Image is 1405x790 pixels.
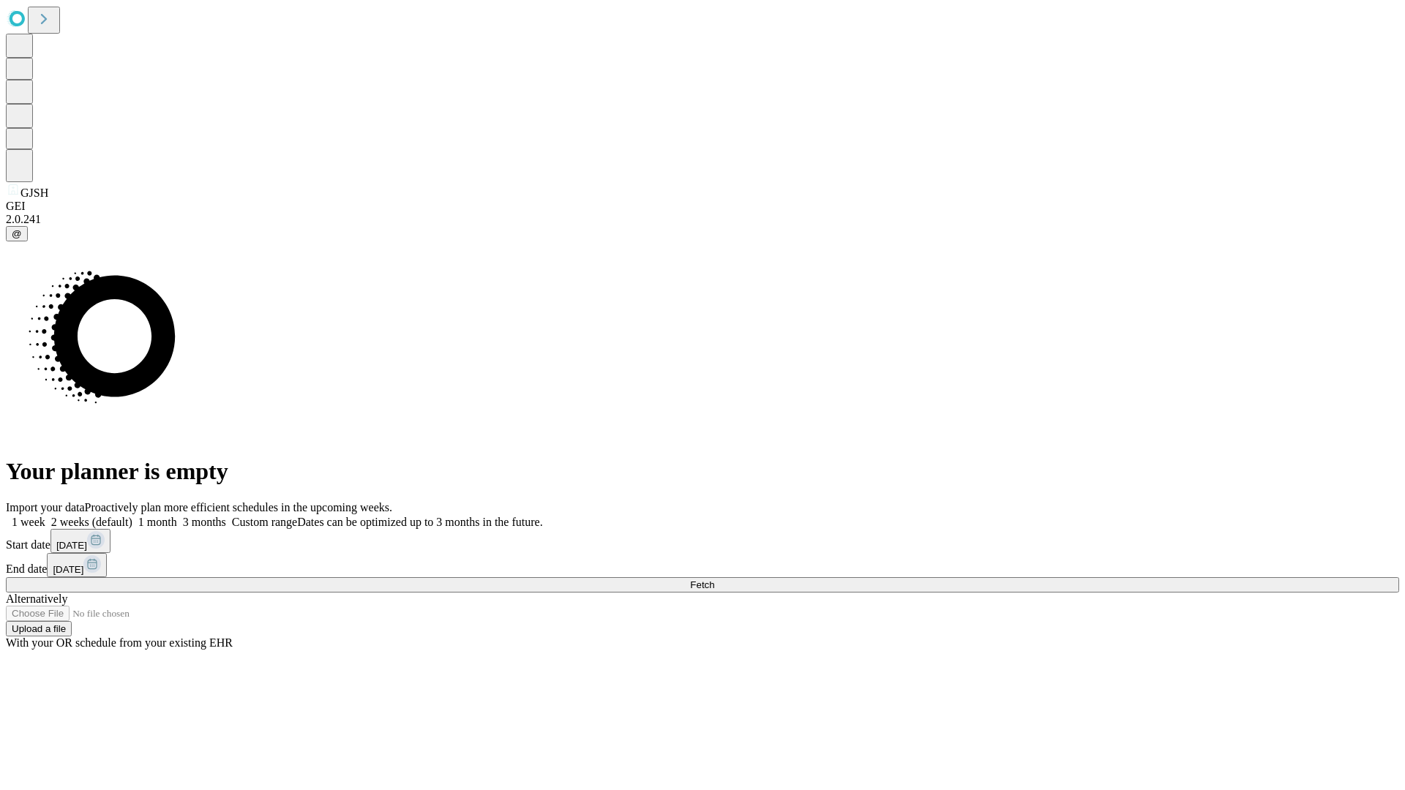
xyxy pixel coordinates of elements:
span: Fetch [690,579,714,590]
span: 1 week [12,516,45,528]
span: [DATE] [53,564,83,575]
button: [DATE] [47,553,107,577]
span: 2 weeks (default) [51,516,132,528]
span: @ [12,228,22,239]
div: Start date [6,529,1399,553]
span: 1 month [138,516,177,528]
div: End date [6,553,1399,577]
span: Import your data [6,501,85,513]
button: Fetch [6,577,1399,592]
div: 2.0.241 [6,213,1399,226]
button: [DATE] [50,529,110,553]
button: Upload a file [6,621,72,636]
span: [DATE] [56,540,87,551]
span: Proactively plan more efficient schedules in the upcoming weeks. [85,501,392,513]
span: With your OR schedule from your existing EHR [6,636,233,649]
span: Alternatively [6,592,67,605]
span: 3 months [183,516,226,528]
h1: Your planner is empty [6,458,1399,485]
span: Custom range [232,516,297,528]
div: GEI [6,200,1399,213]
span: GJSH [20,187,48,199]
span: Dates can be optimized up to 3 months in the future. [297,516,542,528]
button: @ [6,226,28,241]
